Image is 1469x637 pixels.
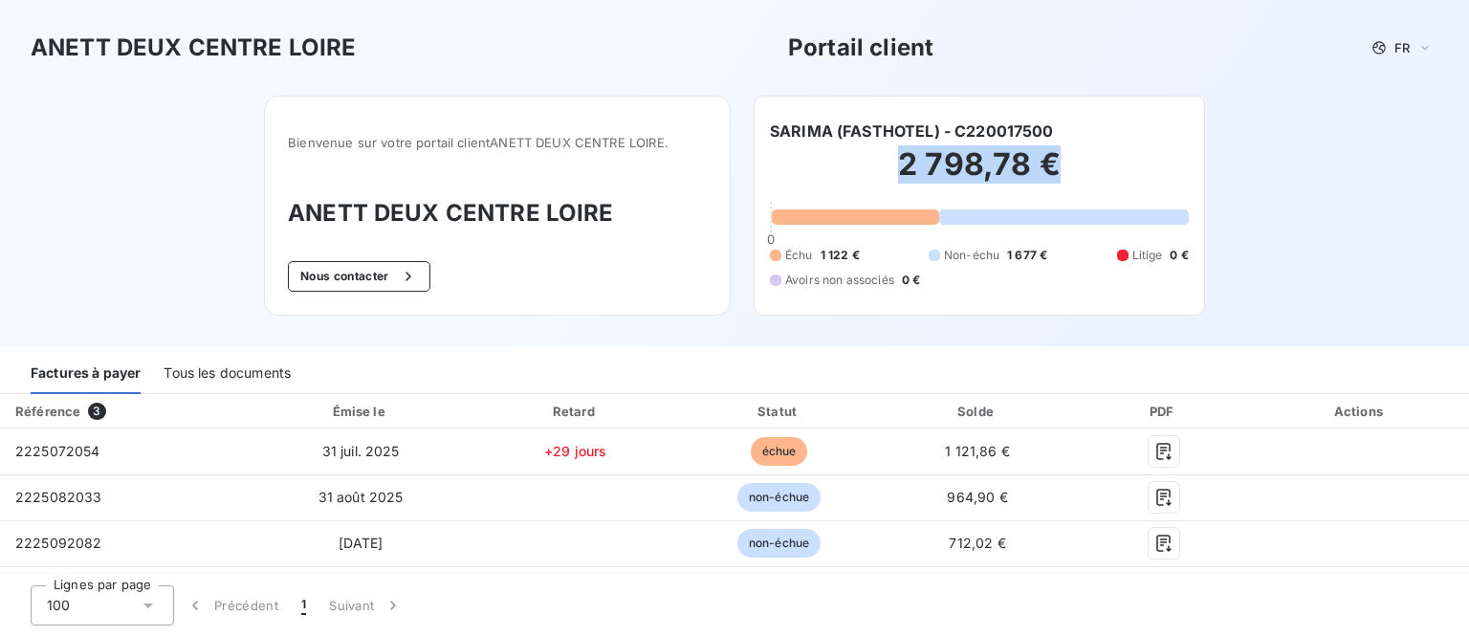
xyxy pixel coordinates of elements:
[770,145,1189,203] h2: 2 798,78 €
[751,437,808,466] span: échue
[322,443,400,459] span: 31 juil. 2025
[15,443,100,459] span: 2225072054
[288,261,429,292] button: Nous contacter
[544,443,606,459] span: +29 jours
[821,247,860,264] span: 1 122 €
[252,402,469,421] div: Émise le
[47,596,70,615] span: 100
[318,489,404,505] span: 31 août 2025
[947,489,1007,505] span: 964,90 €
[949,535,1005,551] span: 712,02 €
[31,31,356,65] h3: ANETT DEUX CENTRE LOIRE
[737,529,821,558] span: non-échue
[301,596,306,615] span: 1
[1170,247,1188,264] span: 0 €
[682,402,875,421] div: Statut
[737,483,821,512] span: non-échue
[1394,40,1410,55] span: FR
[31,354,141,394] div: Factures à payer
[164,354,291,394] div: Tous les documents
[945,443,1010,459] span: 1 121,86 €
[944,247,999,264] span: Non-échu
[290,585,318,626] button: 1
[15,489,102,505] span: 2225082033
[339,535,384,551] span: [DATE]
[767,231,775,247] span: 0
[88,403,105,420] span: 3
[902,272,920,289] span: 0 €
[785,247,813,264] span: Échu
[1079,402,1247,421] div: PDF
[15,404,80,419] div: Référence
[15,535,102,551] span: 2225092082
[288,135,707,150] span: Bienvenue sur votre portail client ANETT DEUX CENTRE LOIRE .
[476,402,674,421] div: Retard
[318,585,414,626] button: Suivant
[785,272,894,289] span: Avoirs non associés
[1007,247,1047,264] span: 1 677 €
[288,196,707,231] h3: ANETT DEUX CENTRE LOIRE
[770,120,1054,143] h6: SARIMA (FASTHOTEL) - C220017500
[1256,402,1465,421] div: Actions
[788,31,933,65] h3: Portail client
[1132,247,1163,264] span: Litige
[884,402,1072,421] div: Solde
[174,585,290,626] button: Précédent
